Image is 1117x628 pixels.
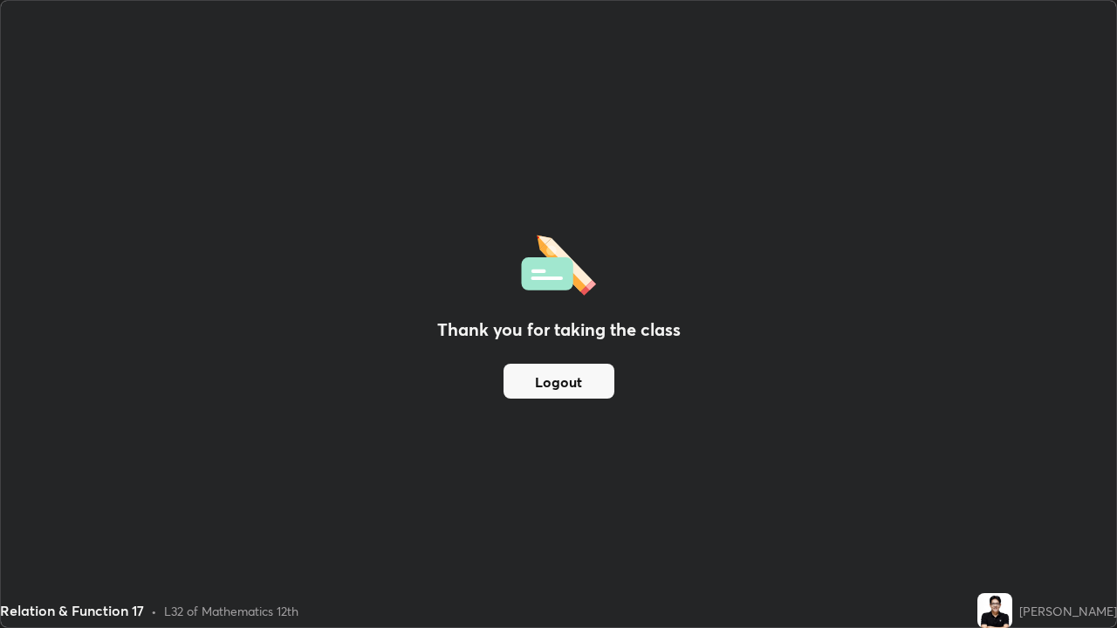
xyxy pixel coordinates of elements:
[164,602,298,620] div: L32 of Mathematics 12th
[151,602,157,620] div: •
[504,364,614,399] button: Logout
[977,593,1012,628] img: 6d797e2ea09447509fc7688242447a06.jpg
[437,317,681,343] h2: Thank you for taking the class
[521,229,596,296] img: offlineFeedback.1438e8b3.svg
[1019,602,1117,620] div: [PERSON_NAME]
